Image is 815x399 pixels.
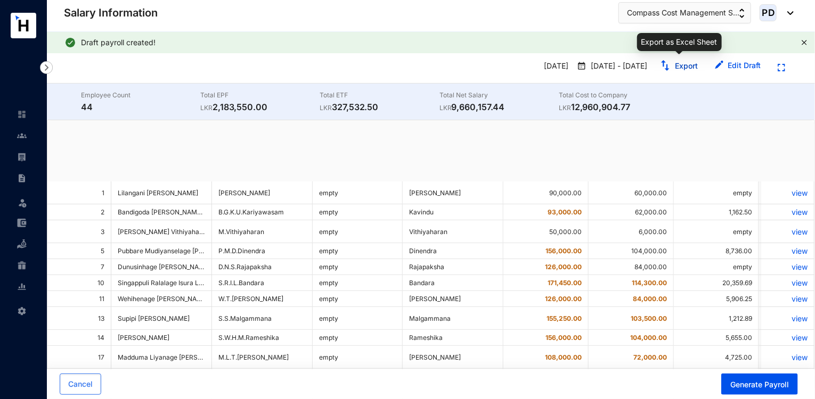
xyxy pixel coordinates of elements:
td: [PERSON_NAME] [212,181,313,204]
td: 14 [47,330,111,346]
td: D.N.S.Rajapaksha [212,259,313,275]
td: empty [313,346,403,369]
li: Contracts [9,168,34,189]
td: Bimsara [403,369,503,392]
div: Draft payroll created! [81,37,797,48]
td: 84,000.00 [589,259,674,275]
img: leave-unselected.2934df6273408c3f84d9.svg [17,197,28,208]
span: Bandigoda [PERSON_NAME] Kavindu Ushara [PERSON_NAME] [118,208,306,216]
img: dropdown-black.8e83cc76930a90b1a4fdb6d089b7bf3a.svg [782,11,794,15]
a: view [768,278,808,287]
img: people-unselected.118708e94b43a90eceab.svg [17,131,27,140]
img: home-unselected.a29eae3204392db15eaf.svg [17,110,27,119]
td: 5,655.00 [674,330,759,346]
span: 114,300.00 [632,279,667,287]
span: PD [762,8,775,17]
td: 4,725.00 [674,346,759,369]
button: close [801,39,808,46]
td: empty [674,369,759,392]
span: 156,000.00 [545,334,582,342]
p: [DATE] - [DATE] [586,61,647,72]
td: 50,000.00 [503,220,589,243]
a: view [768,294,808,303]
button: Generate Payroll [721,373,798,395]
td: [PERSON_NAME] [403,291,503,307]
li: Payroll [9,146,34,168]
span: 108,000.00 [545,353,582,361]
td: 20 [47,369,111,392]
td: [PERSON_NAME] [403,346,503,369]
span: 104,000.00 [630,334,667,342]
p: 327,532.50 [320,101,439,113]
p: LKR [439,103,452,113]
a: view [768,262,808,271]
span: 171,450.00 [548,279,582,287]
td: 3 [47,220,111,243]
td: empty [313,275,403,291]
td: 1 [47,181,111,204]
img: up-down-arrow.74152d26bf9780fbf563ca9c90304185.svg [739,9,745,18]
p: Total Net Salary [439,90,559,101]
img: report-unselected.e6a6b4230fc7da01f883.svg [17,282,27,292]
p: 2,183,550.00 [200,101,320,113]
td: empty [674,259,759,275]
span: Wehihenage [PERSON_NAME] [118,295,208,303]
div: Export as Excel Sheet [637,33,722,51]
span: 84,000.00 [633,295,667,303]
p: 9,660,157.44 [439,101,559,113]
td: 62,000.00 [589,204,674,220]
a: view [768,246,808,255]
td: empty [313,243,403,259]
td: 8,736.00 [674,243,759,259]
td: 90,000.00 [503,181,589,204]
p: 12,960,904.77 [559,101,678,113]
p: LKR [200,103,213,113]
td: 1,162.50 [674,204,759,220]
td: 11 [47,291,111,307]
td: 2 [47,204,111,220]
a: view [768,353,808,362]
td: 1,212.89 [674,307,759,330]
span: Compass Cost Management S... [627,7,739,19]
a: Export [675,61,698,70]
td: empty [313,181,403,204]
td: empty [313,369,403,392]
span: 126,000.00 [545,295,582,303]
a: view [768,227,808,236]
a: Edit Draft [728,61,761,70]
td: 7 [47,259,111,275]
td: 6,000.00 [589,220,674,243]
span: Lilangani [PERSON_NAME] [118,189,198,197]
td: Dinendra [403,243,503,259]
td: empty [674,220,759,243]
td: 5 [47,243,111,259]
td: Rameshika [403,330,503,346]
span: Cancel [68,379,93,389]
button: Cancel [60,373,101,395]
td: S.S.Malgammana [212,307,313,330]
p: Total ETF [320,90,439,101]
p: view [768,188,808,197]
td: 5,906.25 [674,291,759,307]
span: [PERSON_NAME] [118,334,169,342]
li: Gratuity [9,255,34,276]
td: [PERSON_NAME] [403,181,503,204]
p: view [768,314,808,323]
td: Rajapaksha [403,259,503,275]
td: empty [313,204,403,220]
span: [PERSON_NAME] Vithiyaharan [118,228,209,236]
p: LKR [559,103,571,113]
span: Pubbare Mudiyanselage [PERSON_NAME] [118,247,244,255]
a: view [768,333,808,342]
span: Singappuli Ralalage Isura Lakshan Bandara [118,279,248,287]
span: 103,500.00 [631,314,667,322]
p: Total EPF [200,90,320,101]
td: empty [313,307,403,330]
img: contract-unselected.99e2b2107c0a7dd48938.svg [17,173,27,183]
span: 126,000.00 [545,263,582,271]
p: [DATE] [535,57,573,76]
span: Dunusinhage [PERSON_NAME] [PERSON_NAME] Rajapaksha [118,263,300,271]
